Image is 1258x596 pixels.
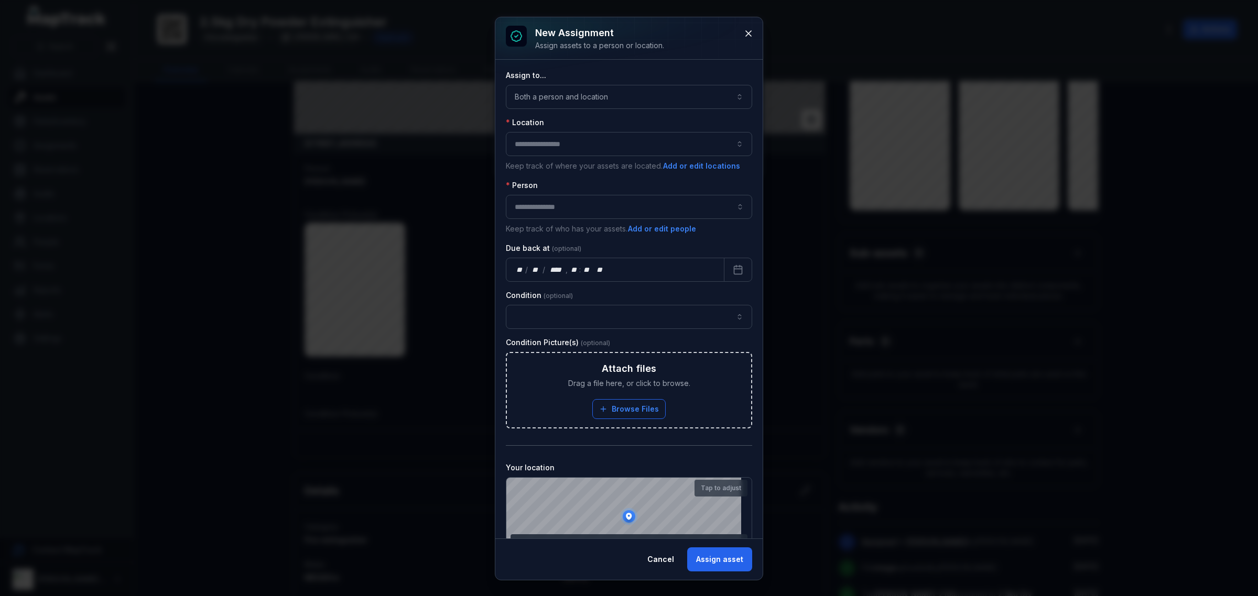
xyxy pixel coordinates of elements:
h3: Attach files [602,361,656,376]
button: Calendar [724,258,752,282]
label: Due back at [506,243,581,253]
label: Condition [506,290,573,301]
p: Keep track of where your assets are located. [506,160,752,172]
canvas: Map [506,478,741,555]
label: Your location [506,462,555,473]
h3: New assignment [535,26,664,40]
label: Location [506,117,544,128]
input: assignment-add:person-label [506,195,752,219]
button: Both a person and location [506,85,752,109]
div: am/pm, [594,264,606,275]
button: Add or edit people [627,223,697,235]
span: Drag a file here, or click to browse. [568,378,690,389]
p: Keep track of who has your assets. [506,223,752,235]
div: year, [546,264,566,275]
div: Assign assets to a person or location. [535,40,664,51]
button: Assign asset [687,547,752,571]
label: Assign to... [506,70,546,81]
button: Browse Files [592,399,666,419]
div: month, [529,264,543,275]
div: / [525,264,529,275]
div: : [579,264,582,275]
div: , [566,264,569,275]
button: Cancel [638,547,683,571]
div: hour, [569,264,579,275]
strong: Tap to adjust [701,484,741,492]
label: Condition Picture(s) [506,337,610,348]
button: Add or edit locations [663,160,741,172]
div: / [543,264,546,275]
label: Person [506,180,538,191]
div: minute, [582,264,592,275]
div: day, [515,264,525,275]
